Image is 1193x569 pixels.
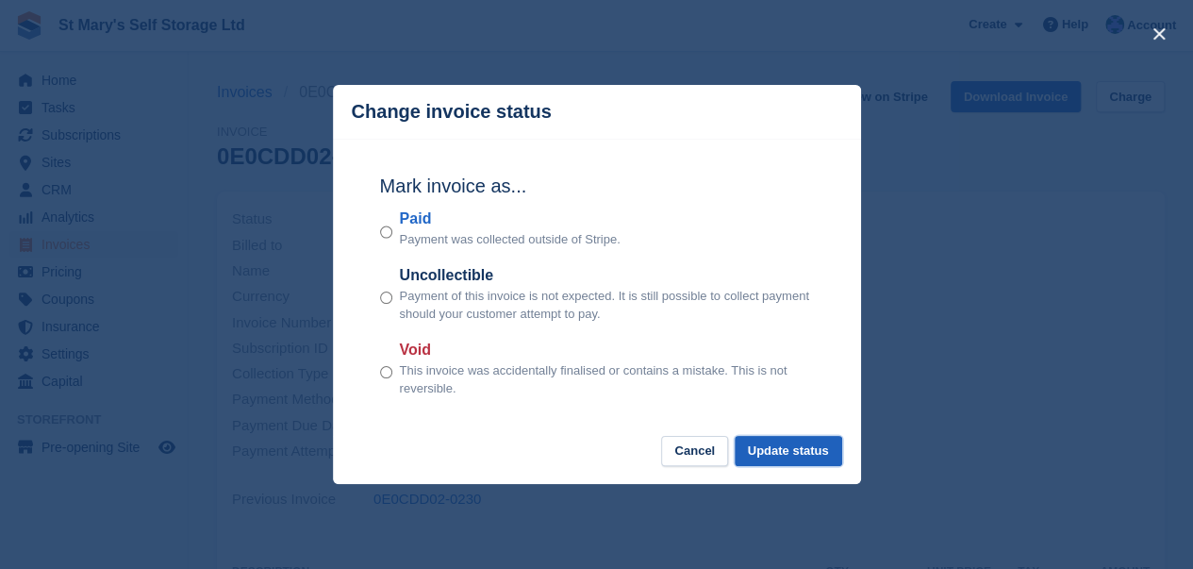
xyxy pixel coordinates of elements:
button: Cancel [661,436,728,467]
p: Change invoice status [352,101,552,123]
p: Payment was collected outside of Stripe. [400,230,621,249]
label: Paid [400,208,621,230]
label: Void [400,339,814,361]
button: close [1144,19,1174,49]
p: This invoice was accidentally finalised or contains a mistake. This is not reversible. [400,361,814,398]
button: Update status [735,436,842,467]
label: Uncollectible [400,264,814,287]
h2: Mark invoice as... [380,172,814,200]
p: Payment of this invoice is not expected. It is still possible to collect payment should your cust... [400,287,814,324]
